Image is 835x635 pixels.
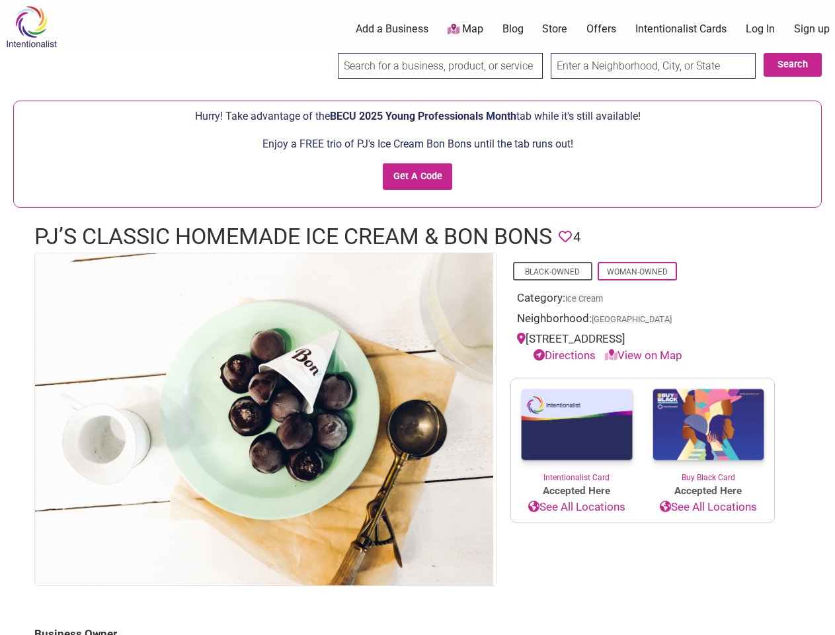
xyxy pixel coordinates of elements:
[559,227,572,247] span: You must be logged in to save favorites.
[635,22,727,36] a: Intentionalist Cards
[746,22,775,36] a: Log In
[511,378,643,484] a: Intentionalist Card
[573,227,580,247] span: 4
[586,22,616,36] a: Offers
[34,221,552,253] h1: PJ’s Classic Homemade Ice Cream & Bon Bons
[330,110,516,122] span: BECU 2025 Young Professionals Month
[511,484,643,499] span: Accepted Here
[517,310,768,331] div: Neighborhood:
[794,22,830,36] a: Sign up
[383,163,452,190] input: Get A Code
[534,349,596,362] a: Directions
[338,53,543,79] input: Search for a business, product, or service
[542,22,567,36] a: Store
[517,331,768,364] div: [STREET_ADDRESS]
[592,316,672,324] span: [GEOGRAPHIC_DATA]
[605,349,682,362] a: View on Map
[448,22,483,37] a: Map
[525,267,580,276] a: Black-Owned
[643,378,774,472] img: Buy Black Card
[20,108,815,125] p: Hurry! Take advantage of the tab while it's still available!
[517,290,768,310] div: Category:
[764,53,822,77] button: Search
[551,53,756,79] input: Enter a Neighborhood, City, or State
[20,136,815,153] p: Enjoy a FREE trio of PJ's Ice Cream Bon Bons until the tab runs out!
[356,22,428,36] a: Add a Business
[35,253,493,585] img: PJ's Classic Ice Cream & Bon Bons
[643,378,774,484] a: Buy Black Card
[607,267,668,276] a: Woman-Owned
[643,484,774,499] span: Accepted Here
[502,22,524,36] a: Blog
[643,499,774,516] a: See All Locations
[511,499,643,516] a: See All Locations
[511,378,643,472] img: Intentionalist Card
[565,294,603,304] a: Ice Cream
